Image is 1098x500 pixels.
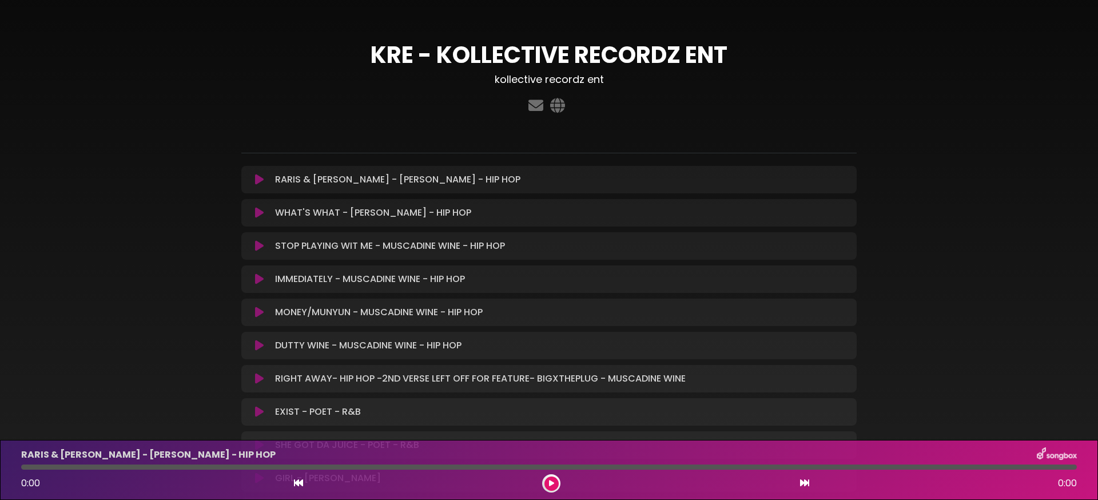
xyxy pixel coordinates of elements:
[241,73,857,86] h3: kollective recordz ent
[275,206,471,220] p: WHAT'S WHAT - [PERSON_NAME] - HIP HOP
[275,339,462,352] p: DUTTY WINE - MUSCADINE WINE - HIP HOP
[275,305,483,319] p: MONEY/MUNYUN - MUSCADINE WINE - HIP HOP
[21,448,276,462] p: RARIS & [PERSON_NAME] - [PERSON_NAME] - HIP HOP
[275,272,465,286] p: IMMEDIATELY - MUSCADINE WINE - HIP HOP
[21,477,40,490] span: 0:00
[241,41,857,69] h1: KRE - KOLLECTIVE RECORDZ ENT
[275,239,505,253] p: STOP PLAYING WIT ME - MUSCADINE WINE - HIP HOP
[275,372,686,386] p: RIGHT AWAY- HIP HOP -2ND VERSE LEFT OFF FOR FEATURE- BIGXTHEPLUG - MUSCADINE WINE
[1058,477,1077,490] span: 0:00
[275,173,520,186] p: RARIS & [PERSON_NAME] - [PERSON_NAME] - HIP HOP
[1037,447,1077,462] img: songbox-logo-white.png
[275,438,419,452] p: SHE GOT DA JUICE - POET - R&B
[275,405,361,419] p: EXIST - POET - R&B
